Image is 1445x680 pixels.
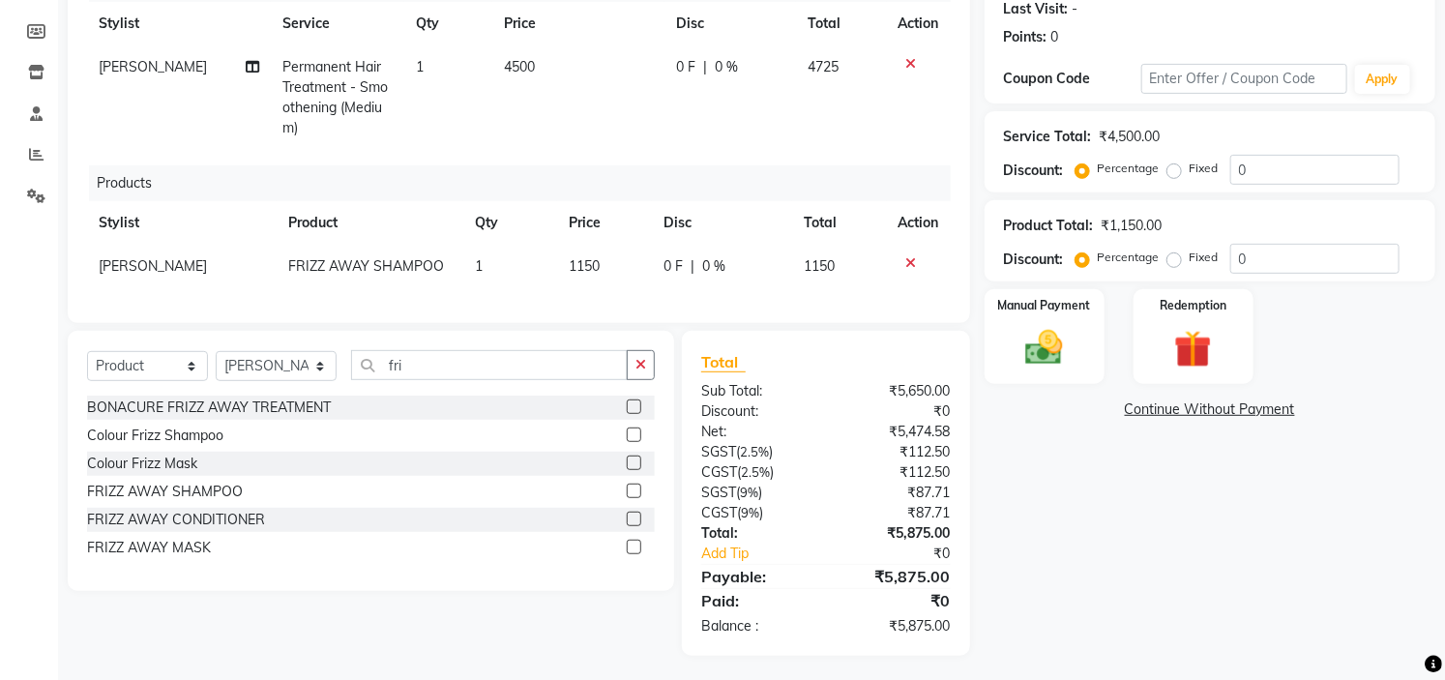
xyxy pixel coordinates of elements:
[1190,160,1219,177] label: Fixed
[1004,127,1092,147] div: Service Total:
[687,616,826,636] div: Balance :
[826,483,965,503] div: ₹87.71
[1098,160,1160,177] label: Percentage
[1163,326,1224,372] img: _gift.svg
[89,165,965,201] div: Products
[277,201,463,245] th: Product
[792,201,887,245] th: Total
[826,523,965,544] div: ₹5,875.00
[1004,250,1064,270] div: Discount:
[463,201,557,245] th: Qty
[99,58,207,75] span: [PERSON_NAME]
[664,2,796,45] th: Disc
[826,589,965,612] div: ₹0
[826,462,965,483] div: ₹112.50
[351,350,628,380] input: Search or Scan
[687,462,826,483] div: ( )
[741,464,770,480] span: 2.5%
[1004,216,1094,236] div: Product Total:
[687,503,826,523] div: ( )
[826,422,965,442] div: ₹5,474.58
[664,256,683,277] span: 0 F
[691,256,694,277] span: |
[701,463,737,481] span: CGST
[687,523,826,544] div: Total:
[1014,326,1075,370] img: _cash.svg
[998,297,1091,314] label: Manual Payment
[87,538,211,558] div: FRIZZ AWAY MASK
[701,484,736,501] span: SGST
[504,58,535,75] span: 4500
[87,426,223,446] div: Colour Frizz Shampoo
[826,565,965,588] div: ₹5,875.00
[1004,69,1141,89] div: Coupon Code
[569,257,600,275] span: 1150
[87,482,243,502] div: FRIZZ AWAY SHAMPOO
[87,454,197,474] div: Colour Frizz Mask
[492,2,664,45] th: Price
[1098,249,1160,266] label: Percentage
[87,2,271,45] th: Stylist
[687,483,826,503] div: ( )
[849,544,965,564] div: ₹0
[87,201,277,245] th: Stylist
[826,381,965,401] div: ₹5,650.00
[887,201,951,245] th: Action
[701,504,737,521] span: CGST
[687,442,826,462] div: ( )
[475,257,483,275] span: 1
[1355,65,1410,94] button: Apply
[404,2,493,45] th: Qty
[703,57,707,77] span: |
[282,58,388,136] span: Permanent Hair Treatment - Smoothening (Medium)
[557,201,652,245] th: Price
[826,503,965,523] div: ₹87.71
[826,616,965,636] div: ₹5,875.00
[826,401,965,422] div: ₹0
[687,544,849,564] a: Add Tip
[741,505,759,520] span: 9%
[1051,27,1059,47] div: 0
[808,58,839,75] span: 4725
[1004,27,1047,47] div: Points:
[676,57,695,77] span: 0 F
[687,381,826,401] div: Sub Total:
[687,401,826,422] div: Discount:
[702,256,725,277] span: 0 %
[687,589,826,612] div: Paid:
[687,565,826,588] div: Payable:
[740,444,769,459] span: 2.5%
[701,352,746,372] span: Total
[87,398,331,418] div: BONACURE FRIZZ AWAY TREATMENT
[804,257,835,275] span: 1150
[701,443,736,460] span: SGST
[687,422,826,442] div: Net:
[652,201,792,245] th: Disc
[1100,127,1161,147] div: ₹4,500.00
[1141,64,1347,94] input: Enter Offer / Coupon Code
[796,2,886,45] th: Total
[1160,297,1226,314] label: Redemption
[99,257,207,275] span: [PERSON_NAME]
[416,58,424,75] span: 1
[988,399,1431,420] a: Continue Without Payment
[1190,249,1219,266] label: Fixed
[715,57,738,77] span: 0 %
[826,442,965,462] div: ₹112.50
[1004,161,1064,181] div: Discount:
[87,510,265,530] div: FRIZZ AWAY CONDITIONER
[271,2,404,45] th: Service
[740,485,758,500] span: 9%
[288,257,444,275] span: FRIZZ AWAY SHAMPOO
[887,2,951,45] th: Action
[1102,216,1163,236] div: ₹1,150.00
